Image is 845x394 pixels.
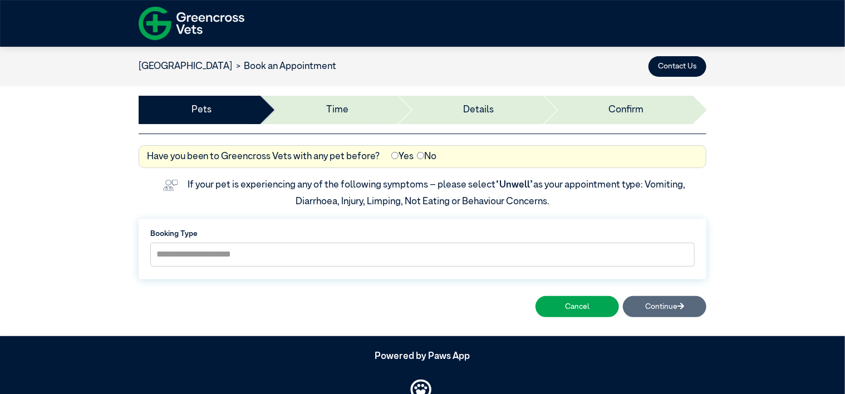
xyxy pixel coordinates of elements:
[495,180,533,190] span: “Unwell”
[391,150,414,164] label: Yes
[232,60,337,74] li: Book an Appointment
[159,176,182,195] img: vet
[188,180,687,206] label: If your pet is experiencing any of the following symptoms – please select as your appointment typ...
[150,228,695,239] label: Booking Type
[417,152,424,159] input: No
[417,150,436,164] label: No
[139,3,244,44] img: f-logo
[139,60,337,74] nav: breadcrumb
[536,296,619,317] button: Cancel
[139,351,706,362] h5: Powered by Paws App
[391,152,399,159] input: Yes
[139,62,232,71] a: [GEOGRAPHIC_DATA]
[147,150,380,164] label: Have you been to Greencross Vets with any pet before?
[649,56,706,77] button: Contact Us
[191,103,212,117] a: Pets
